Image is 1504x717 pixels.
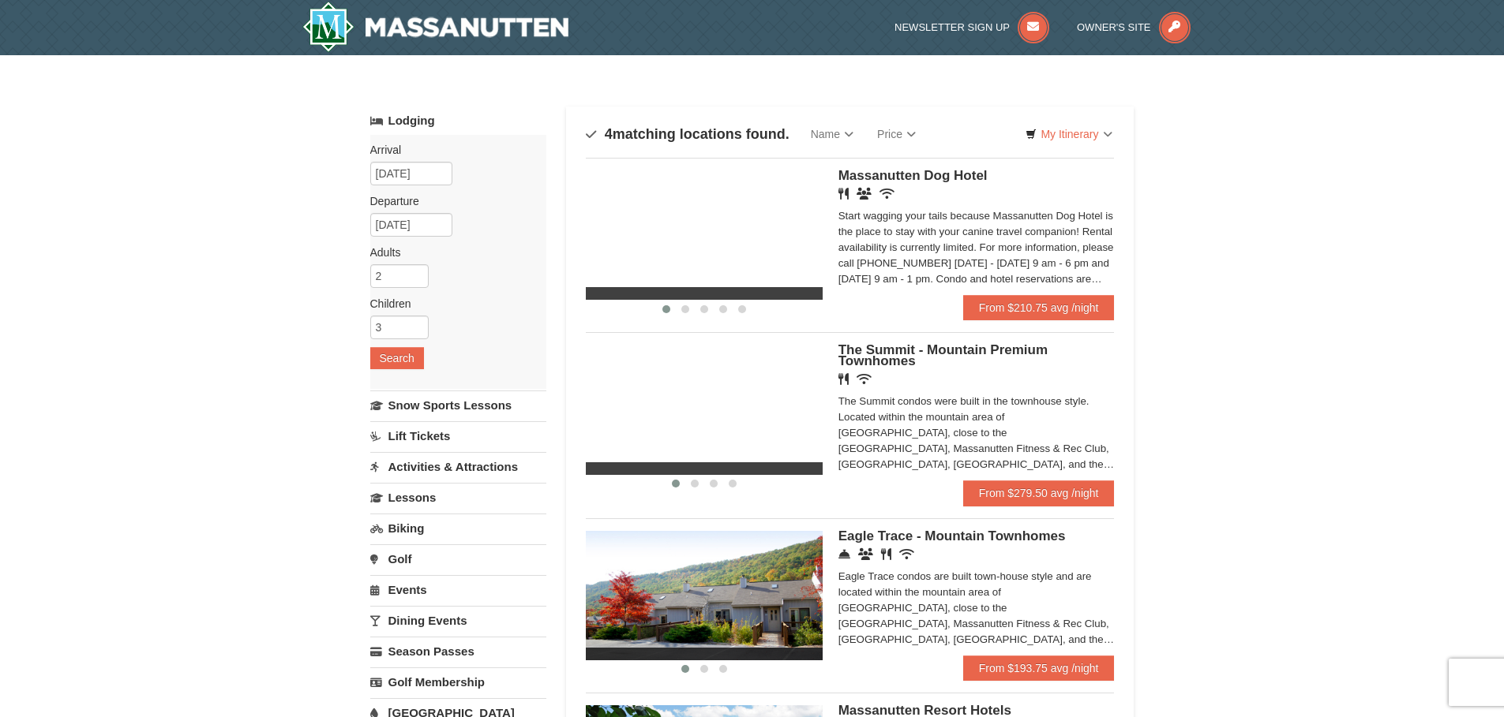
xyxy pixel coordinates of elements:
[838,208,1115,287] div: Start wagging your tails because Massanutten Dog Hotel is the place to stay with your canine trav...
[838,394,1115,472] div: The Summit condos were built in the townhouse style. Located within the mountain area of [GEOGRAP...
[895,21,1010,33] span: Newsletter Sign Up
[370,452,546,481] a: Activities & Attractions
[1077,21,1191,33] a: Owner's Site
[370,390,546,420] a: Snow Sports Lessons
[370,544,546,573] a: Golf
[370,606,546,635] a: Dining Events
[370,575,546,604] a: Events
[895,21,1049,33] a: Newsletter Sign Up
[963,655,1115,681] a: From $193.75 avg /night
[838,188,849,200] i: Restaurant
[370,245,534,260] label: Adults
[799,118,865,150] a: Name
[865,118,928,150] a: Price
[370,667,546,696] a: Golf Membership
[858,548,873,560] i: Conference Facilities
[302,2,569,52] img: Massanutten Resort Logo
[899,548,914,560] i: Wireless Internet (free)
[838,168,988,183] span: Massanutten Dog Hotel
[963,295,1115,320] a: From $210.75 avg /night
[370,347,424,369] button: Search
[838,342,1048,368] span: The Summit - Mountain Premium Townhomes
[370,106,546,135] a: Lodging
[838,373,849,385] i: Restaurant
[370,637,546,666] a: Season Passes
[881,548,891,560] i: Restaurant
[1077,21,1151,33] span: Owner's Site
[838,528,1066,543] span: Eagle Trace - Mountain Townhomes
[963,480,1115,506] a: From $279.50 avg /night
[370,513,546,543] a: Biking
[370,142,534,158] label: Arrival
[880,188,895,200] i: Wireless Internet (free)
[1015,122,1122,146] a: My Itinerary
[370,296,534,312] label: Children
[838,569,1115,648] div: Eagle Trace condos are built town-house style and are located within the mountain area of [GEOGRA...
[838,548,850,560] i: Concierge Desk
[370,193,534,209] label: Departure
[370,421,546,450] a: Lift Tickets
[857,188,872,200] i: Banquet Facilities
[302,2,569,52] a: Massanutten Resort
[857,373,872,385] i: Wireless Internet (free)
[370,483,546,512] a: Lessons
